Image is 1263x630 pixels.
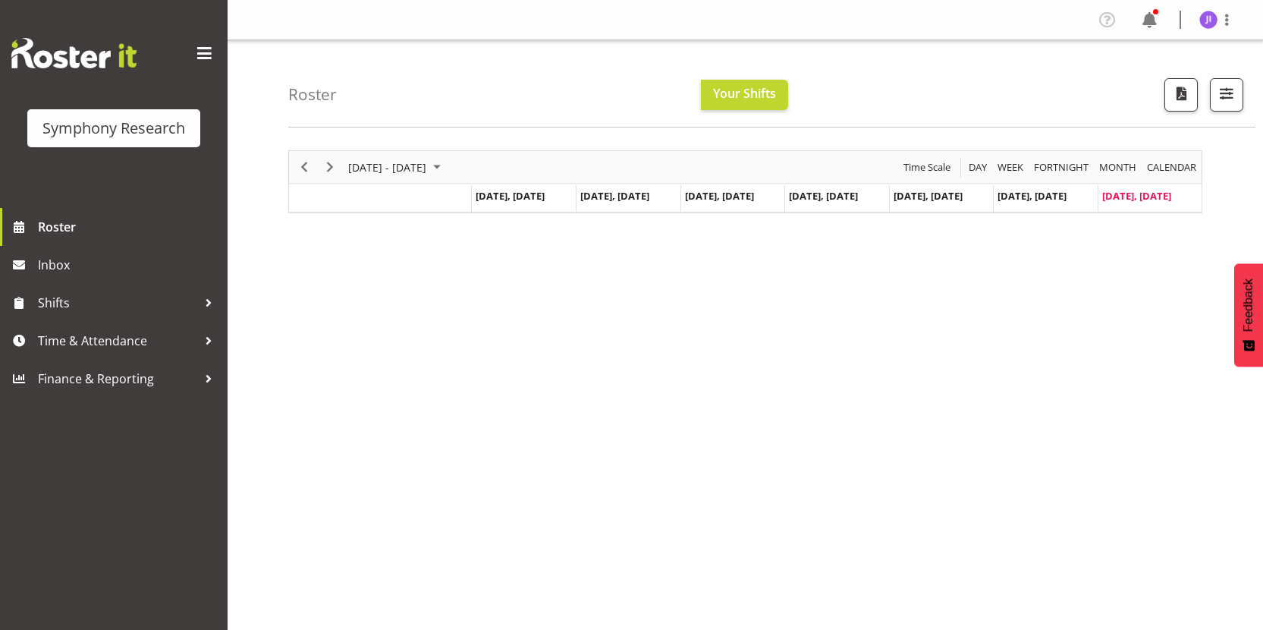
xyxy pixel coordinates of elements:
button: Your Shifts [701,80,788,110]
button: Feedback - Show survey [1234,263,1263,367]
span: Finance & Reporting [38,367,197,390]
span: Shifts [38,291,197,314]
div: Symphony Research [42,117,185,140]
span: Roster [38,216,220,238]
h4: Roster [288,86,337,103]
span: Inbox [38,254,220,276]
span: Feedback [1242,279,1255,332]
button: Download a PDF of the roster according to the set date range. [1164,78,1198,112]
span: Time & Attendance [38,329,197,352]
button: Filter Shifts [1210,78,1243,112]
img: jonathan-isidoro5583.jpg [1199,11,1217,29]
img: Rosterit website logo [11,38,137,68]
span: Your Shifts [713,85,776,102]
